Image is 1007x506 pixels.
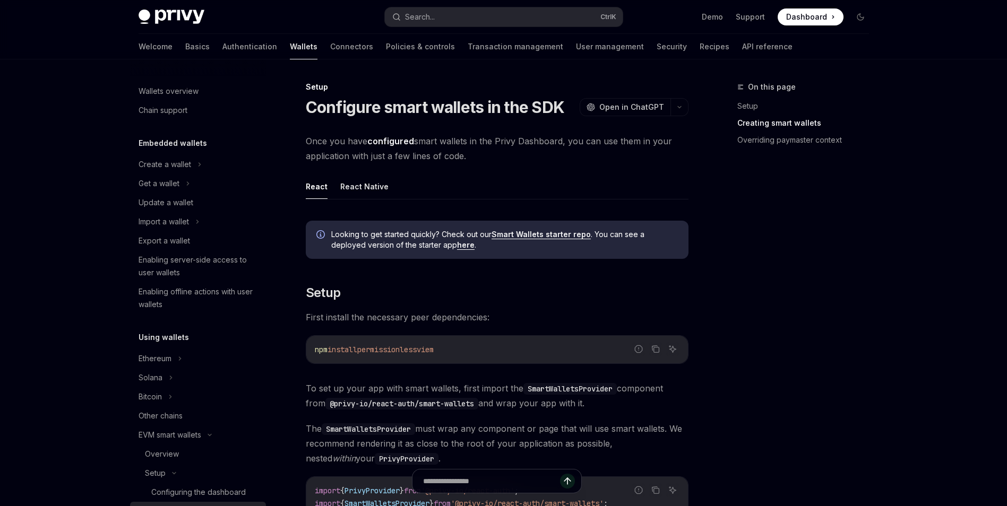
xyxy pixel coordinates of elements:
[130,193,266,212] a: Update a wallet
[330,34,373,59] a: Connectors
[306,82,688,92] div: Setup
[290,34,317,59] a: Wallets
[649,342,662,356] button: Copy the contents from the code block
[576,34,644,59] a: User management
[632,342,645,356] button: Report incorrect code
[560,474,575,488] button: Send message
[492,230,591,239] a: Smart Wallets starter repo
[742,34,793,59] a: API reference
[306,421,688,466] span: The must wrap any component or page that will use smart wallets. We recommend rendering it as clo...
[145,448,179,460] div: Overview
[700,34,729,59] a: Recipes
[386,34,455,59] a: Policies & controls
[130,231,266,250] a: Export a wallet
[599,102,664,112] span: Open in ChatGPT
[417,345,434,354] span: viem
[130,464,266,483] button: Setup
[130,387,266,406] button: Bitcoin
[306,134,688,163] span: Once you have smart wallets in the Privy Dashboard, you can use them in your application with jus...
[457,240,475,250] a: here
[139,85,199,98] div: Wallets overview
[130,406,266,425] a: Other chains
[322,423,415,435] code: SmartWalletsProvider
[657,34,687,59] a: Security
[139,158,191,171] div: Create a wallet
[139,137,207,150] h5: Embedded wallets
[139,331,189,344] h5: Using wallets
[306,381,688,411] span: To set up your app with smart wallets, first import the component from and wrap your app with it.
[315,345,328,354] span: npm
[852,8,869,25] button: Toggle dark mode
[405,11,435,23] div: Search...
[702,12,723,22] a: Demo
[306,310,688,325] span: First install the necessary peer dependencies:
[778,8,844,25] a: Dashboard
[367,136,414,147] a: configured
[130,82,266,101] a: Wallets overview
[139,34,173,59] a: Welcome
[145,467,166,479] div: Setup
[130,425,266,444] button: EVM smart wallets
[139,285,260,311] div: Enabling offline actions with user wallets
[139,10,204,24] img: dark logo
[316,230,327,241] svg: Info
[130,174,266,193] button: Get a wallet
[332,453,356,464] em: within
[130,444,266,464] a: Overview
[748,81,796,93] span: On this page
[423,469,560,493] input: Ask a question...
[130,250,266,282] a: Enabling server-side access to user wallets
[185,34,210,59] a: Basics
[468,34,563,59] a: Transaction management
[139,104,187,117] div: Chain support
[325,398,478,409] code: @privy-io/react-auth/smart-wallets
[130,212,266,231] button: Import a wallet
[139,390,162,403] div: Bitcoin
[666,342,679,356] button: Ask AI
[130,155,266,174] button: Create a wallet
[139,409,183,422] div: Other chains
[737,115,877,132] a: Creating smart wallets
[331,229,678,250] span: Looking to get started quickly? Check out our . You can see a deployed version of the starter app .
[139,429,201,441] div: EVM smart wallets
[139,215,189,228] div: Import a wallet
[328,345,357,354] span: install
[139,196,193,209] div: Update a wallet
[139,234,190,247] div: Export a wallet
[306,284,341,301] span: Setup
[385,7,623,27] button: Search...CtrlK
[130,349,266,368] button: Ethereum
[786,12,827,22] span: Dashboard
[130,282,266,314] a: Enabling offline actions with user wallets
[139,371,162,384] div: Solana
[737,132,877,149] a: Overriding paymaster context
[306,98,565,117] h1: Configure smart wallets in the SDK
[130,483,266,502] a: Configuring the dashboard
[306,174,328,199] button: React
[340,174,389,199] button: React Native
[139,177,179,190] div: Get a wallet
[375,453,438,465] code: PrivyProvider
[222,34,277,59] a: Authentication
[523,383,617,395] code: SmartWalletsProvider
[130,101,266,120] a: Chain support
[357,345,417,354] span: permissionless
[737,98,877,115] a: Setup
[130,368,266,387] button: Solana
[139,254,260,279] div: Enabling server-side access to user wallets
[580,98,670,116] button: Open in ChatGPT
[139,352,171,365] div: Ethereum
[736,12,765,22] a: Support
[600,13,616,21] span: Ctrl K
[151,486,246,499] div: Configuring the dashboard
